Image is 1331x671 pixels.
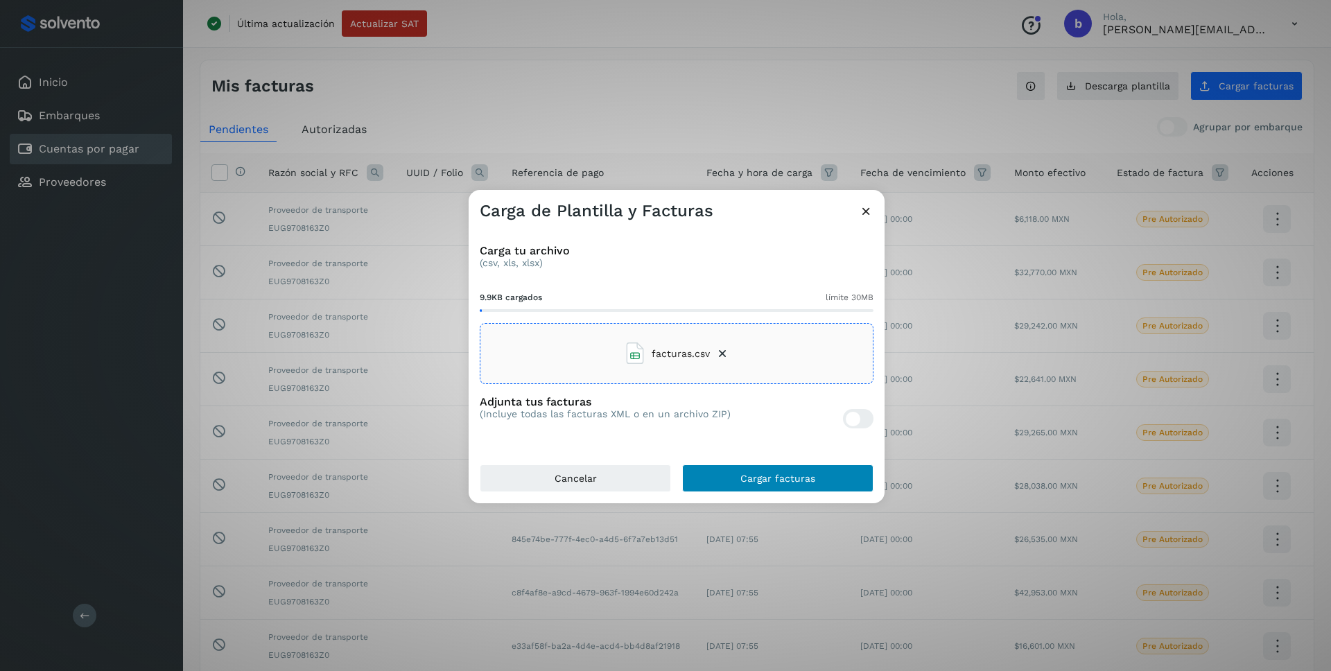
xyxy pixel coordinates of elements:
[682,464,873,492] button: Cargar facturas
[826,291,873,304] span: límite 30MB
[480,201,713,221] h3: Carga de Plantilla y Facturas
[555,473,597,483] span: Cancelar
[480,257,873,269] p: (csv, xls, xlsx)
[480,244,873,257] h3: Carga tu archivo
[480,464,671,492] button: Cancelar
[740,473,815,483] span: Cargar facturas
[480,408,731,420] p: (Incluye todas las facturas XML o en un archivo ZIP)
[480,395,731,408] h3: Adjunta tus facturas
[480,291,542,304] span: 9.9KB cargados
[652,347,710,361] span: facturas.csv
